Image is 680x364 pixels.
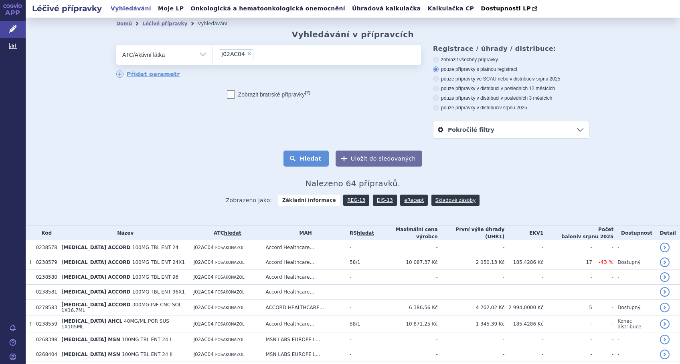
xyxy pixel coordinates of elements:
td: - [374,347,438,362]
td: - [346,270,374,285]
th: Kód [32,226,57,240]
td: 2 994,0000 Kč [504,300,543,316]
td: Accord Healthcare... [261,240,346,255]
a: detail [660,287,670,297]
td: 10 087,37 Kč [374,255,438,270]
a: Kalkulačka CP [425,3,477,14]
a: Úhradová kalkulačka [350,3,423,14]
td: - [543,270,592,285]
a: Dostupnosti LP [478,3,541,14]
td: 0268404 [32,347,57,362]
td: MSN LABS EUROPE L... [261,332,346,347]
a: hledat [357,230,374,236]
span: J02AC04 [193,245,213,250]
td: 0238580 [32,270,57,285]
td: - [592,300,613,316]
td: - [504,285,543,300]
span: [MEDICAL_DATA] ACCORD [61,289,131,295]
td: ACCORD HEALTHCARE... [261,300,346,316]
td: - [592,347,613,362]
td: - [374,332,438,347]
td: - [543,240,592,255]
a: detail [660,350,670,359]
abbr: (?) [305,90,310,95]
td: - [346,300,374,316]
td: - [504,240,543,255]
td: - [592,240,613,255]
td: - [346,347,374,362]
span: 300MG INF CNC SOL 1X16,7ML [61,302,182,313]
td: MSN LABS EUROPE L... [261,347,346,362]
td: - [504,347,543,362]
td: 6 386,56 Kč [374,300,438,316]
a: Vyhledávání [108,3,154,14]
td: Accord Healthcare... [261,255,346,270]
label: pouze přípravky s platnou registrací [433,66,589,72]
span: -43 % [599,259,613,265]
input: J02AC04 [256,49,260,59]
span: [MEDICAL_DATA] ACCORD [61,245,131,250]
span: 100MG TBL ENT 24 [132,245,178,250]
span: J02AC04 [193,321,213,327]
th: První výše úhrady (UHR1) [438,226,505,240]
a: detail [660,257,670,267]
span: J02AC04 [221,51,245,57]
span: Zobrazeno jako: [226,195,272,206]
td: 0238559 [32,316,57,332]
span: Tento přípravek má více úhrad. [30,259,32,265]
td: 0278583 [32,300,57,316]
label: Zobrazit bratrské přípravky [227,90,311,99]
td: - [613,240,656,255]
th: EKV1 [504,226,543,240]
label: pouze přípravky v distribuci [433,105,589,111]
a: Moje LP [156,3,186,14]
a: detail [660,335,670,344]
span: J02AC04 [193,274,213,280]
td: Dostupný [613,300,656,316]
th: MAH [261,226,346,240]
a: detail [660,303,670,312]
td: - [374,240,438,255]
button: Hledat [283,151,329,167]
a: Přidat parametr [116,70,180,78]
span: v srpnu 2025 [578,234,613,239]
span: J02AC04 [193,352,213,357]
span: Nalezeno 64 přípravků. [306,179,401,188]
a: detail [660,243,670,252]
span: 100MG TBL ENT 96 [132,274,178,280]
td: - [438,332,505,347]
a: Skladové zásoby [431,195,480,206]
td: 185,4286 Kč [504,255,543,270]
td: - [543,316,592,332]
label: pouze přípravky v distribuci v posledních 12 měsících [433,85,589,92]
td: - [438,347,505,362]
a: detail [660,272,670,282]
span: × [247,51,252,56]
td: - [346,240,374,255]
span: 100MG TBL ENT 24 I [122,337,171,342]
td: - [374,270,438,285]
td: - [438,270,505,285]
a: Onkologická a hematoonkologická onemocnění [188,3,348,14]
span: [MEDICAL_DATA] ACCORD [61,302,131,308]
td: - [346,285,374,300]
a: detail [660,319,670,329]
td: - [438,240,505,255]
td: 0238578 [32,240,57,255]
span: [MEDICAL_DATA] MSN [61,352,120,357]
td: - [592,316,613,332]
th: ATC [189,226,261,240]
span: v srpnu 2025 [499,105,527,111]
label: pouze přípravky v distribuci v posledních 3 měsících [433,95,589,101]
td: Dostupný [613,255,656,270]
a: eRecept [400,195,428,206]
td: - [438,285,505,300]
td: - [543,347,592,362]
th: Maximální cena výrobce [374,226,438,240]
td: Konec distribuce [613,316,656,332]
td: Accord Healthcare... [261,270,346,285]
span: [MEDICAL_DATA] MSN [61,337,120,342]
span: 100MG TBL ENT 96X1 [132,289,185,295]
span: POSAKONAZOL [215,352,245,357]
span: POSAKONAZOL [215,275,245,280]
